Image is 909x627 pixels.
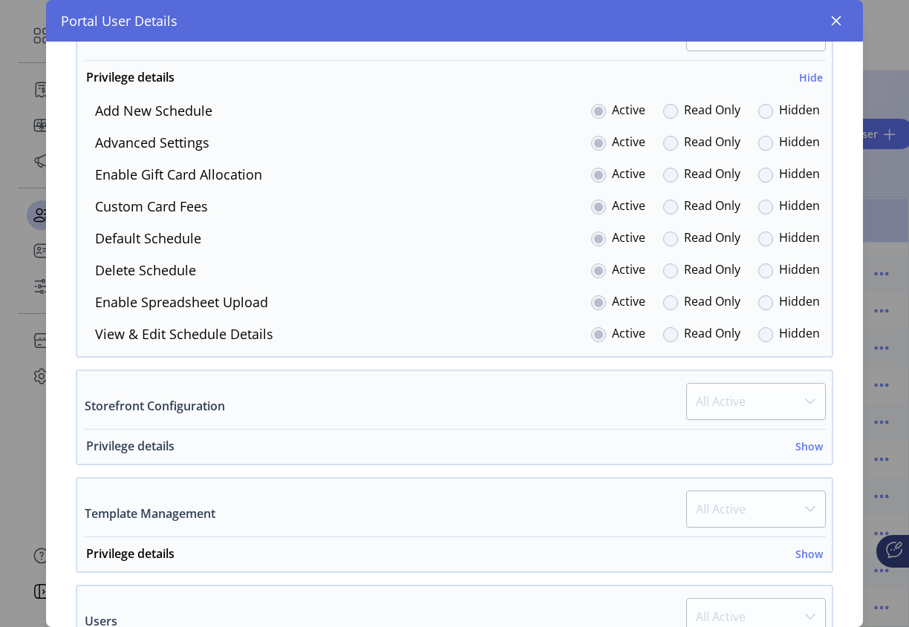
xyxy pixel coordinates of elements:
[684,133,740,153] label: Read Only
[77,437,832,464] a: Privilege detailsShow
[612,133,645,153] label: Active
[779,165,820,185] label: Hidden
[77,101,832,344] div: Privilege detailsHide
[86,545,175,562] h6: Privilege details
[612,324,645,344] label: Active
[95,260,196,280] label: Delete Schedule
[795,439,823,454] h6: Show
[684,165,740,185] label: Read Only
[779,260,820,280] label: Hidden
[86,68,175,86] h6: Privilege details
[612,260,645,280] label: Active
[95,292,268,312] label: Enable spreadsheet upload
[684,324,740,344] label: Read Only
[95,165,262,185] label: Enable gift card allocation
[612,101,645,121] label: Active
[795,546,823,562] h6: Show
[95,197,208,217] label: Custom Card Fees
[779,229,820,249] label: Hidden
[684,229,740,249] label: Read Only
[77,545,832,571] a: Privilege detailsShow
[684,101,740,121] label: Read Only
[799,70,823,85] h6: Hide
[85,397,225,415] label: Storefront Configuration
[612,197,645,217] label: Active
[684,197,740,217] label: Read Only
[95,229,201,249] label: Default Schedule
[779,324,820,344] label: Hidden
[77,68,832,95] a: Privilege detailsHide
[95,101,212,121] label: Add New Schedule
[86,437,175,455] h6: Privilege details
[779,101,820,121] label: Hidden
[95,324,273,344] label: View & Edit Schedule Details
[684,260,740,280] label: Read Only
[779,197,820,217] label: Hidden
[95,133,209,153] label: Advanced Settings
[612,229,645,249] label: Active
[61,11,177,31] span: Portal User Details
[612,165,645,185] label: Active
[684,292,740,312] label: Read Only
[779,292,820,312] label: Hidden
[85,505,215,522] label: Template Management
[612,292,645,312] label: Active
[779,133,820,153] label: Hidden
